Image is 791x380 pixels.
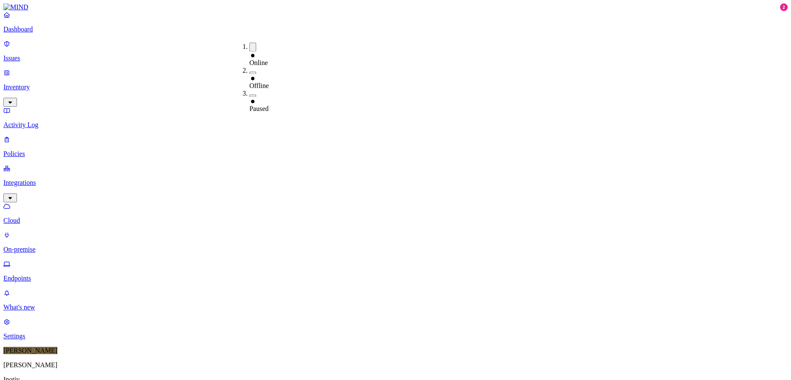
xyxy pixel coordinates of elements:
p: Integrations [3,179,788,187]
p: On-premise [3,246,788,253]
a: What's new [3,289,788,311]
p: Activity Log [3,121,788,129]
a: Inventory [3,69,788,105]
a: Endpoints [3,260,788,282]
a: Settings [3,318,788,340]
a: Issues [3,40,788,62]
a: MIND [3,3,788,11]
a: Activity Log [3,107,788,129]
p: Policies [3,150,788,158]
div: 2 [780,3,788,11]
p: Cloud [3,217,788,224]
p: Endpoints [3,275,788,282]
a: Cloud [3,202,788,224]
p: What's new [3,303,788,311]
p: Issues [3,54,788,62]
p: Settings [3,332,788,340]
img: MIND [3,3,28,11]
a: Dashboard [3,11,788,33]
span: [PERSON_NAME] [3,347,57,354]
p: [PERSON_NAME] [3,361,788,369]
p: Dashboard [3,26,788,33]
a: Policies [3,136,788,158]
a: Integrations [3,164,788,201]
a: On-premise [3,231,788,253]
p: Inventory [3,83,788,91]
